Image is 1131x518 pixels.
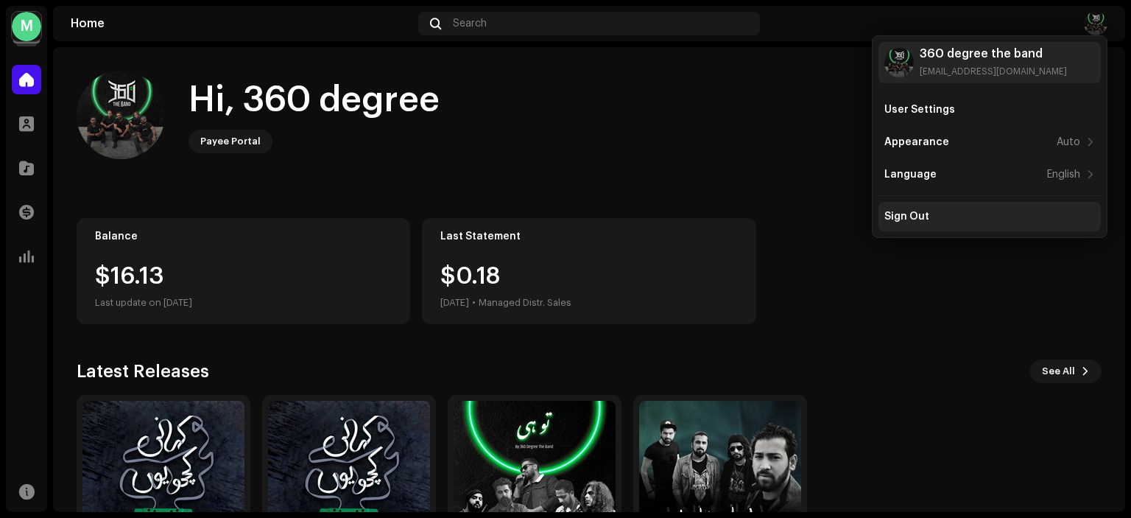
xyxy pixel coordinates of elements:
[440,294,469,312] div: [DATE]
[920,66,1067,77] div: [EMAIL_ADDRESS][DOMAIN_NAME]
[878,202,1101,231] re-m-nav-item: Sign Out
[920,48,1067,60] div: 360 degree the band
[188,77,440,124] div: Hi, 360 degree
[884,104,955,116] div: User Settings
[12,12,41,41] div: M
[878,127,1101,157] re-m-nav-item: Appearance
[77,218,410,324] re-o-card-value: Balance
[422,218,755,324] re-o-card-value: Last Statement
[1047,169,1080,181] div: English
[878,160,1101,189] re-m-nav-item: Language
[884,169,937,181] div: Language
[472,294,476,312] div: •
[1042,357,1075,386] span: See All
[77,71,165,159] img: dbc3673f-403c-411f-848f-5f775f38c988
[884,48,914,77] img: dbc3673f-403c-411f-848f-5f775f38c988
[77,360,209,383] h3: Latest Releases
[479,294,571,312] div: Managed Distr. Sales
[71,18,412,29] div: Home
[440,231,737,242] div: Last Statement
[95,231,392,242] div: Balance
[878,95,1101,125] re-m-nav-item: User Settings
[1084,12,1107,35] img: dbc3673f-403c-411f-848f-5f775f38c988
[1057,136,1080,148] div: Auto
[1030,360,1102,383] button: See All
[884,211,929,223] div: Sign Out
[95,294,392,312] div: Last update on [DATE]
[200,133,261,150] div: Payee Portal
[884,136,949,148] div: Appearance
[453,18,487,29] span: Search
